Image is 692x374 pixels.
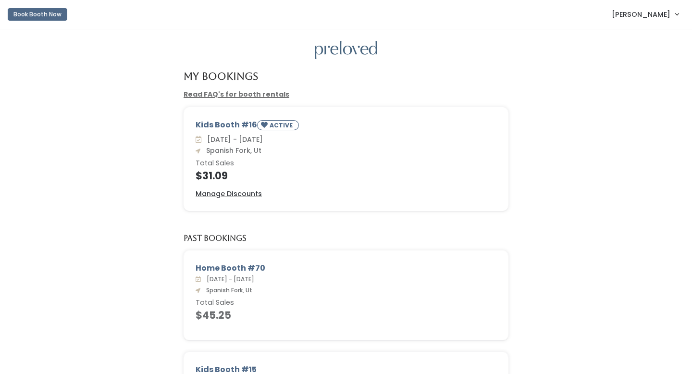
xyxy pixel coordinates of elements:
[315,41,377,60] img: preloved logo
[184,234,247,243] h5: Past Bookings
[196,160,496,167] h6: Total Sales
[203,275,254,283] span: [DATE] - [DATE]
[203,135,263,144] span: [DATE] - [DATE]
[8,8,67,21] button: Book Booth Now
[196,310,496,321] h4: $45.25
[196,189,262,199] u: Manage Discounts
[202,286,252,294] span: Spanish Fork, Ut
[196,170,496,181] h4: $31.09
[270,121,295,129] small: ACTIVE
[184,89,289,99] a: Read FAQ's for booth rentals
[196,299,496,307] h6: Total Sales
[612,9,670,20] span: [PERSON_NAME]
[184,71,258,82] h4: My Bookings
[196,119,496,134] div: Kids Booth #16
[8,4,67,25] a: Book Booth Now
[602,4,688,25] a: [PERSON_NAME]
[196,262,496,274] div: Home Booth #70
[196,189,262,199] a: Manage Discounts
[202,146,261,155] span: Spanish Fork, Ut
